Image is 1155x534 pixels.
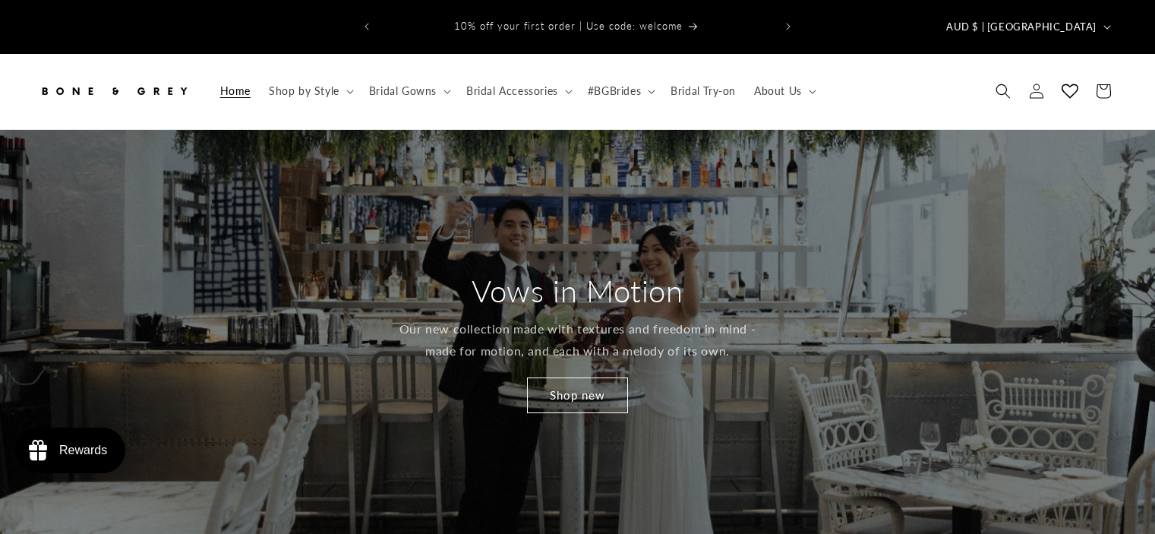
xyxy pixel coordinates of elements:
span: 10% off your first order | Use code: welcome [454,20,683,32]
div: Rewards [59,444,107,457]
summary: Bridal Gowns [360,75,457,107]
summary: #BGBrides [579,75,661,107]
span: Bridal Try-on [671,84,736,98]
p: Our new collection made with textures and freedom in mind - made for motion, and each with a melo... [397,318,758,362]
h2: Vows in Motion [472,271,683,311]
button: Next announcement [772,12,805,41]
button: Previous announcement [350,12,383,41]
summary: About Us [745,75,822,107]
span: About Us [754,84,802,98]
span: Bridal Accessories [466,84,558,98]
a: Home [211,75,260,107]
span: AUD $ | [GEOGRAPHIC_DATA] [946,20,1097,35]
span: Shop by Style [269,84,339,98]
summary: Search [986,74,1020,108]
img: Bone and Grey Bridal [38,74,190,108]
span: Bridal Gowns [369,84,437,98]
summary: Bridal Accessories [457,75,579,107]
summary: Shop by Style [260,75,360,107]
span: Home [220,84,251,98]
a: Shop new [527,378,628,413]
span: #BGBrides [588,84,641,98]
button: AUD $ | [GEOGRAPHIC_DATA] [937,12,1117,41]
a: Bone and Grey Bridal [33,69,196,114]
a: Bridal Try-on [661,75,745,107]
